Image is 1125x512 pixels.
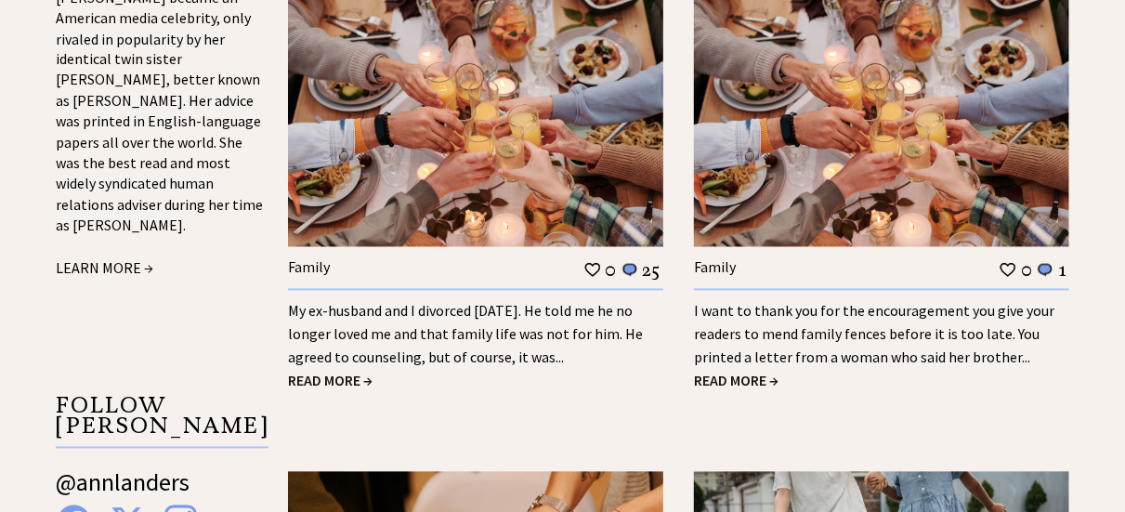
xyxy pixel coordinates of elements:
a: My ex-husband and I divorced [DATE]. He told me he no longer loved me and that family life was no... [288,302,643,367]
a: READ MORE → [694,372,778,390]
img: heart_outline%201.png [583,261,602,279]
img: heart_outline%201.png [999,261,1017,279]
td: 0 [605,258,618,282]
a: LEARN MORE → [56,259,153,278]
a: Family [694,258,736,277]
a: Family [288,258,330,277]
img: message_round%201.png [621,262,639,279]
a: I want to thank you for the encouragement you give your readers to mend family fences before it i... [694,302,1054,367]
a: READ MORE → [288,372,373,390]
td: 25 [642,258,661,282]
td: 1 [1057,258,1067,282]
img: message_round%201.png [1036,262,1054,279]
td: 0 [1020,258,1033,282]
p: FOLLOW [PERSON_NAME] [56,396,268,449]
